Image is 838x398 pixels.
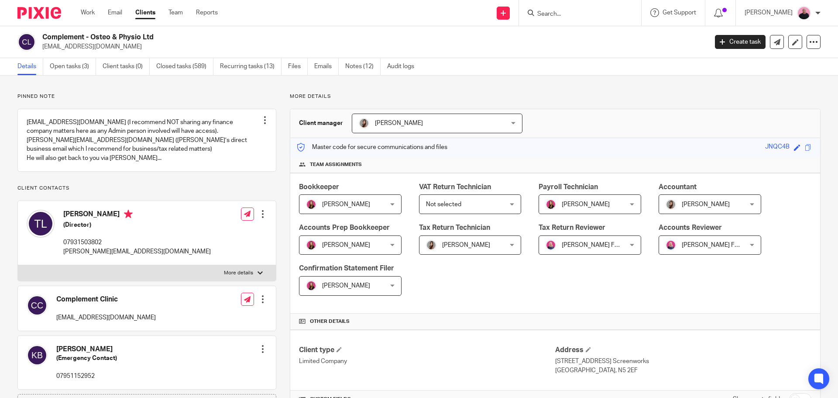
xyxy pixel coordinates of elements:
span: Tax Return Technician [419,224,490,231]
p: Client contacts [17,185,276,192]
img: svg%3E [27,210,55,238]
span: [PERSON_NAME] FCCA [682,242,747,248]
a: Notes (12) [345,58,381,75]
p: [EMAIL_ADDRESS][DOMAIN_NAME] [42,42,702,51]
a: Files [288,58,308,75]
a: Details [17,58,43,75]
p: [STREET_ADDRESS] Screenworks [555,357,811,366]
i: Primary [124,210,133,218]
h4: [PERSON_NAME] [63,210,211,221]
img: 17.png [306,199,316,210]
a: Open tasks (3) [50,58,96,75]
a: Email [108,8,122,17]
img: svg%3E [27,295,48,316]
span: Not selected [426,201,461,208]
h4: Client type [299,346,555,355]
img: svg%3E [17,33,36,51]
p: [PERSON_NAME] [745,8,793,17]
img: 17.png [546,199,556,210]
img: Pixie [17,7,61,19]
a: Closed tasks (589) [156,58,213,75]
img: svg%3E [27,345,48,366]
span: Bookkeeper [299,183,339,190]
input: Search [536,10,615,18]
img: 17.png [306,240,316,250]
span: Tax Return Reviewer [539,224,605,231]
img: 22.png [666,199,676,210]
img: 17.png [306,280,316,291]
p: 07931503802 [63,238,211,247]
h5: (Director) [63,221,211,229]
h4: Complement Clinic [56,295,156,304]
p: Master code for secure communications and files [297,143,447,152]
p: [GEOGRAPHIC_DATA], N5 2EF [555,366,811,375]
h3: Client manager [299,119,343,128]
p: More details [290,93,821,100]
img: Cheryl%20Sharp%20FCCA.png [666,240,676,250]
span: [PERSON_NAME] FCCA [562,242,627,248]
span: Accountant [659,183,697,190]
img: 22.png [359,118,369,128]
a: Team [168,8,183,17]
h4: [PERSON_NAME] [56,345,117,354]
a: Clients [135,8,155,17]
span: [PERSON_NAME] [375,120,423,126]
p: Pinned note [17,93,276,100]
span: Other details [310,318,350,325]
a: Audit logs [387,58,421,75]
h5: (Emergency Contact) [56,354,117,363]
span: [PERSON_NAME] [322,242,370,248]
img: 22.png [426,240,436,250]
p: [EMAIL_ADDRESS][DOMAIN_NAME] [56,313,156,322]
p: [PERSON_NAME][EMAIL_ADDRESS][DOMAIN_NAME] [63,247,211,256]
p: 07951152952 [56,372,117,381]
span: [PERSON_NAME] [442,242,490,248]
a: Work [81,8,95,17]
span: [PERSON_NAME] [322,201,370,208]
span: Accounts Prep Bookkeeper [299,224,390,231]
span: [PERSON_NAME] [682,201,730,208]
a: Client tasks (0) [103,58,150,75]
h2: Complement - Osteo & Physio Ltd [42,33,570,42]
p: Limited Company [299,357,555,366]
a: Create task [715,35,766,49]
a: Recurring tasks (13) [220,58,282,75]
span: Get Support [663,10,696,16]
span: VAT Return Technician [419,183,491,190]
span: Accounts Reviewer [659,224,722,231]
h4: Address [555,346,811,355]
span: [PERSON_NAME] [562,201,610,208]
span: Team assignments [310,161,362,168]
div: JNQC4B [765,142,790,152]
span: [PERSON_NAME] [322,283,370,289]
a: Reports [196,8,218,17]
span: Payroll Technician [539,183,598,190]
p: More details [224,270,253,277]
img: Cheryl%20Sharp%20FCCA.png [546,240,556,250]
span: Confirmation Statement Filer [299,265,394,272]
img: Bio%20-%20Kemi%20.png [797,6,811,20]
a: Emails [314,58,339,75]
